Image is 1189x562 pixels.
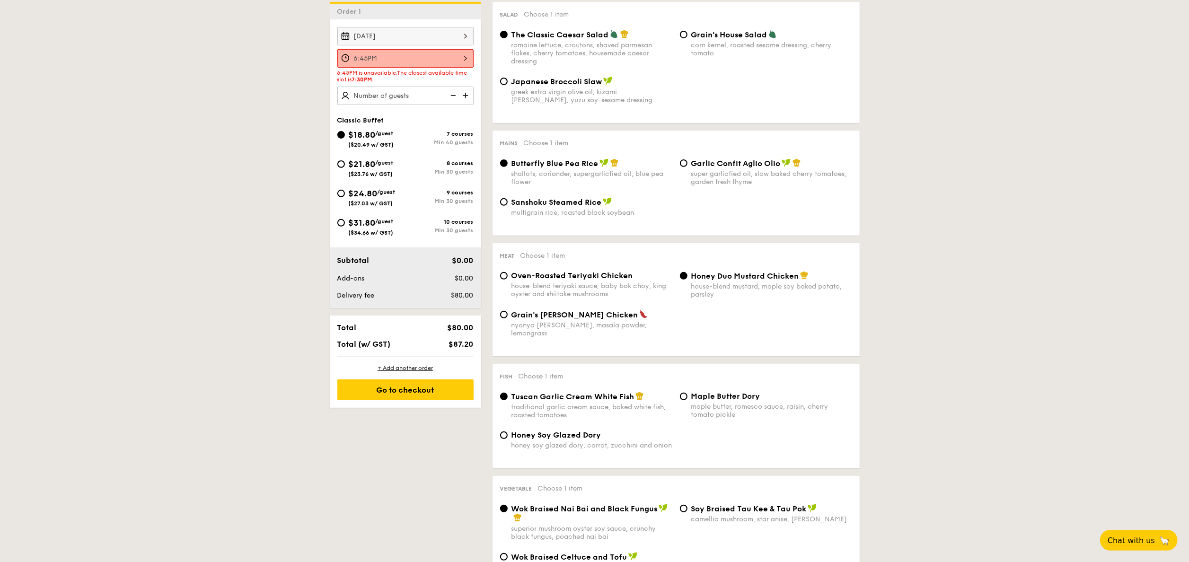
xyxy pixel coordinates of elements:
input: $21.80/guest($23.76 w/ GST)8 coursesMin 30 guests [337,160,345,168]
input: $18.80/guest($20.49 w/ GST)7 coursesMin 40 guests [337,131,345,139]
input: Grain's [PERSON_NAME] Chickennyonya [PERSON_NAME], masala powder, lemongrass [500,311,508,318]
span: ($23.76 w/ GST) [349,171,393,177]
span: ($27.03 w/ GST) [349,200,393,207]
input: Butterfly Blue Pea Riceshallots, coriander, supergarlicfied oil, blue pea flower [500,159,508,167]
span: Honey Soy Glazed Dory [511,430,601,439]
span: Add-ons [337,274,365,282]
input: $31.80/guest($34.66 w/ GST)10 coursesMin 30 guests [337,219,345,227]
input: Japanese Broccoli Slawgreek extra virgin olive oil, kizami [PERSON_NAME], yuzu soy-sesame dressing [500,78,508,85]
span: 7:30PM [352,76,372,83]
span: 🦙 [1159,535,1170,546]
span: Vegetable [500,485,532,492]
div: greek extra virgin olive oil, kizami [PERSON_NAME], yuzu soy-sesame dressing [511,88,672,104]
span: Choose 1 item [520,252,565,260]
span: $24.80 [349,188,378,199]
div: multigrain rice, roasted black soybean [511,209,672,217]
div: house-blend teriyaki sauce, baby bok choy, king oyster and shiitake mushrooms [511,282,672,298]
div: super garlicfied oil, slow baked cherry tomatoes, garden fresh thyme [691,170,852,186]
img: icon-vegan.f8ff3823.svg [628,552,638,561]
span: Grain's House Salad [691,30,767,39]
img: icon-vegetarian.fe4039eb.svg [610,30,618,38]
span: Japanese Broccoli Slaw [511,77,602,86]
input: ⁠Soy Braised Tau Kee & Tau Pokcamellia mushroom, star anise, [PERSON_NAME] [680,505,687,512]
div: The closest available time slot is . [337,70,474,83]
img: icon-chef-hat.a58ddaea.svg [610,158,619,167]
img: icon-reduce.1d2dbef1.svg [445,87,459,105]
span: $21.80 [349,159,376,169]
span: Fish [500,373,513,380]
img: icon-vegan.f8ff3823.svg [782,158,791,167]
div: traditional garlic cream sauce, baked white fish, roasted tomatoes [511,403,672,419]
img: icon-vegan.f8ff3823.svg [599,158,609,167]
span: Garlic Confit Aglio Olio [691,159,781,168]
span: 6:45PM is unavailable. [337,70,397,76]
img: icon-vegan.f8ff3823.svg [603,197,612,206]
div: Go to checkout [337,379,474,400]
span: ⁠Soy Braised Tau Kee & Tau Pok [691,504,807,513]
img: icon-chef-hat.a58ddaea.svg [635,392,644,400]
div: honey soy glazed dory, carrot, zucchini and onion [511,441,672,449]
div: 7 courses [405,131,474,137]
input: Grain's House Saladcorn kernel, roasted sesame dressing, cherry tomato [680,31,687,38]
input: Event date [337,27,474,45]
span: Salad [500,11,519,18]
span: Mains [500,140,518,147]
span: ($20.49 w/ GST) [349,141,394,148]
span: Wok Braised Nai Bai and Black Fungus [511,504,658,513]
span: Choose 1 item [524,10,569,18]
span: $80.00 [447,323,473,332]
img: icon-vegan.f8ff3823.svg [603,77,613,85]
span: Classic Buffet [337,116,384,124]
span: The Classic Caesar Salad [511,30,609,39]
span: $0.00 [455,274,473,282]
div: Min 30 guests [405,168,474,175]
img: icon-chef-hat.a58ddaea.svg [620,30,629,38]
span: Grain's [PERSON_NAME] Chicken [511,310,638,319]
input: Sanshoku Steamed Ricemultigrain rice, roasted black soybean [500,198,508,206]
span: $87.20 [449,340,473,349]
input: Wok Braised Celtuce and Tofublack fungus, diced carrot, goji [PERSON_NAME], superior ginger sauce [500,553,508,561]
input: The Classic Caesar Saladromaine lettuce, croutons, shaved parmesan flakes, cherry tomatoes, house... [500,31,508,38]
div: corn kernel, roasted sesame dressing, cherry tomato [691,41,852,57]
span: Choose 1 item [524,139,569,147]
span: Oven-Roasted Teriyaki Chicken [511,271,633,280]
div: Min 40 guests [405,139,474,146]
button: Chat with us🦙 [1100,530,1178,551]
span: Sanshoku Steamed Rice [511,198,602,207]
span: Delivery fee [337,291,375,299]
span: /guest [376,218,394,225]
input: Wok Braised Nai Bai and Black Fungussuperior mushroom oyster soy sauce, crunchy black fungus, poa... [500,505,508,512]
div: 9 courses [405,189,474,196]
img: icon-vegan.f8ff3823.svg [808,504,817,512]
input: Maple Butter Dorymaple butter, romesco sauce, raisin, cherry tomato pickle [680,393,687,400]
div: camellia mushroom, star anise, [PERSON_NAME] [691,515,852,523]
span: /guest [376,159,394,166]
img: icon-chef-hat.a58ddaea.svg [513,513,522,522]
span: $31.80 [349,218,376,228]
input: $24.80/guest($27.03 w/ GST)9 coursesMin 30 guests [337,190,345,197]
div: house-blend mustard, maple soy baked potato, parsley [691,282,852,299]
div: shallots, coriander, supergarlicfied oil, blue pea flower [511,170,672,186]
span: Butterfly Blue Pea Rice [511,159,599,168]
input: Event time [337,49,474,68]
span: ($34.66 w/ GST) [349,229,394,236]
img: icon-vegan.f8ff3823.svg [659,504,668,512]
span: Honey Duo Mustard Chicken [691,272,799,281]
div: 8 courses [405,160,474,167]
img: icon-chef-hat.a58ddaea.svg [800,271,809,280]
div: 10 courses [405,219,474,225]
span: Choose 1 item [519,372,564,380]
span: Meat [500,253,515,259]
span: Tuscan Garlic Cream White Fish [511,392,634,401]
img: icon-vegetarian.fe4039eb.svg [768,30,777,38]
input: Tuscan Garlic Cream White Fishtraditional garlic cream sauce, baked white fish, roasted tomatoes [500,393,508,400]
span: $18.80 [349,130,376,140]
input: Honey Soy Glazed Doryhoney soy glazed dory, carrot, zucchini and onion [500,431,508,439]
input: Number of guests [337,87,474,105]
div: romaine lettuce, croutons, shaved parmesan flakes, cherry tomatoes, housemade caesar dressing [511,41,672,65]
span: /guest [376,130,394,137]
input: Garlic Confit Aglio Oliosuper garlicfied oil, slow baked cherry tomatoes, garden fresh thyme [680,159,687,167]
div: nyonya [PERSON_NAME], masala powder, lemongrass [511,321,672,337]
input: Honey Duo Mustard Chickenhouse-blend mustard, maple soy baked potato, parsley [680,272,687,280]
span: Total [337,323,357,332]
